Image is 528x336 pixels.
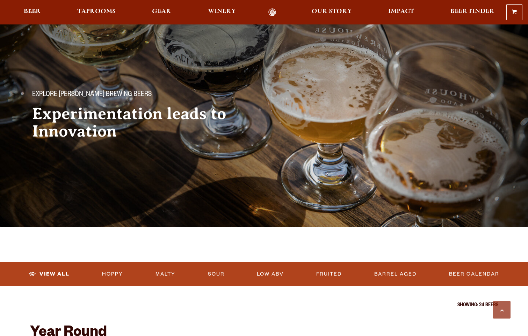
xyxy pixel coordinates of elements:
[371,266,419,282] a: Barrel Aged
[312,9,352,14] span: Our Story
[73,8,120,16] a: Taprooms
[205,266,227,282] a: Sour
[99,266,126,282] a: Hoppy
[254,266,287,282] a: Low ABV
[32,90,152,100] span: Explore [PERSON_NAME] Brewing Beers
[152,9,171,14] span: Gear
[30,303,498,308] p: Showing: 24 Beers
[384,8,419,16] a: Impact
[24,9,41,14] span: Beer
[446,266,502,282] a: Beer Calendar
[259,8,285,16] a: Odell Home
[19,8,45,16] a: Beer
[203,8,240,16] a: Winery
[313,266,345,282] a: Fruited
[77,9,116,14] span: Taprooms
[388,9,414,14] span: Impact
[450,9,494,14] span: Beer Finder
[208,9,236,14] span: Winery
[446,8,499,16] a: Beer Finder
[26,266,72,282] a: View All
[153,266,178,282] a: Malty
[32,105,250,140] h2: Experimentation leads to Innovation
[307,8,356,16] a: Our Story
[493,301,511,319] a: Scroll to top
[147,8,176,16] a: Gear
